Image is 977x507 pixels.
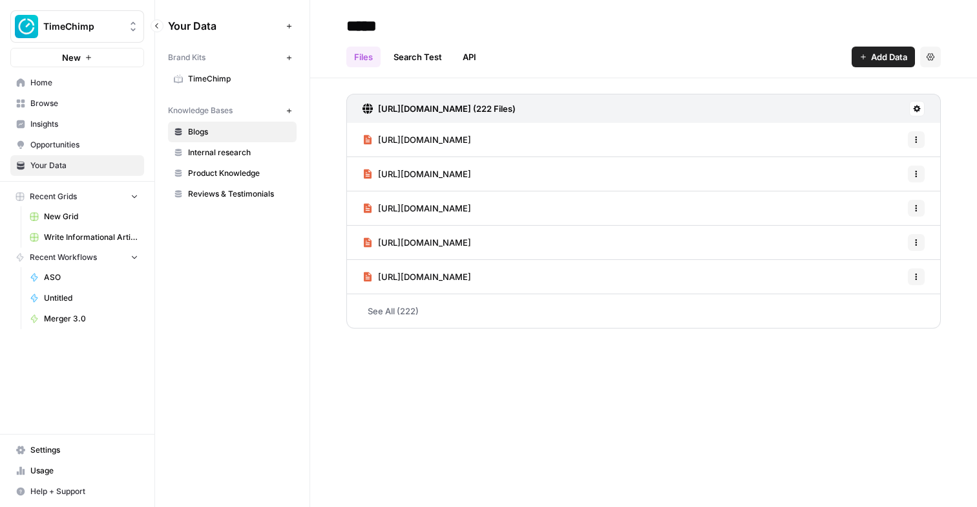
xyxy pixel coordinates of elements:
[43,20,121,33] span: TimeChimp
[30,191,77,202] span: Recent Grids
[10,135,144,155] a: Opportunities
[24,308,144,329] a: Merger 3.0
[30,118,138,130] span: Insights
[24,227,144,248] a: Write Informational Article
[10,248,144,267] button: Recent Workflows
[168,142,297,163] a: Internal research
[30,139,138,151] span: Opportunities
[10,155,144,176] a: Your Data
[852,47,915,67] button: Add Data
[378,270,471,283] span: [URL][DOMAIN_NAME]
[362,157,471,191] a: [URL][DOMAIN_NAME]
[188,188,291,200] span: Reviews & Testimonials
[362,94,516,123] a: [URL][DOMAIN_NAME] (222 Files)
[10,460,144,481] a: Usage
[378,167,471,180] span: [URL][DOMAIN_NAME]
[24,288,144,308] a: Untitled
[168,163,297,184] a: Product Knowledge
[362,191,471,225] a: [URL][DOMAIN_NAME]
[378,202,471,215] span: [URL][DOMAIN_NAME]
[871,50,907,63] span: Add Data
[10,72,144,93] a: Home
[44,211,138,222] span: New Grid
[30,486,138,497] span: Help + Support
[346,294,941,328] a: See All (222)
[386,47,450,67] a: Search Test
[30,98,138,109] span: Browse
[378,133,471,146] span: [URL][DOMAIN_NAME]
[30,444,138,456] span: Settings
[188,147,291,158] span: Internal research
[30,77,138,89] span: Home
[10,10,144,43] button: Workspace: TimeChimp
[10,48,144,67] button: New
[378,236,471,249] span: [URL][DOMAIN_NAME]
[362,226,471,259] a: [URL][DOMAIN_NAME]
[10,114,144,135] a: Insights
[15,15,38,38] img: TimeChimp Logo
[10,440,144,460] a: Settings
[362,123,471,156] a: [URL][DOMAIN_NAME]
[378,102,516,115] h3: [URL][DOMAIN_NAME] (222 Files)
[168,52,205,63] span: Brand Kits
[188,73,291,85] span: TimeChimp
[362,260,471,294] a: [URL][DOMAIN_NAME]
[30,252,97,263] span: Recent Workflows
[168,122,297,142] a: Blogs
[346,47,381,67] a: Files
[24,267,144,288] a: ASO
[168,105,233,116] span: Knowledge Bases
[30,465,138,477] span: Usage
[168,184,297,204] a: Reviews & Testimonials
[168,18,281,34] span: Your Data
[44,232,138,243] span: Write Informational Article
[24,206,144,227] a: New Grid
[10,93,144,114] a: Browse
[10,187,144,206] button: Recent Grids
[44,313,138,325] span: Merger 3.0
[168,69,297,89] a: TimeChimp
[10,481,144,502] button: Help + Support
[62,51,81,64] span: New
[455,47,484,67] a: API
[44,292,138,304] span: Untitled
[30,160,138,171] span: Your Data
[188,126,291,138] span: Blogs
[188,167,291,179] span: Product Knowledge
[44,272,138,283] span: ASO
